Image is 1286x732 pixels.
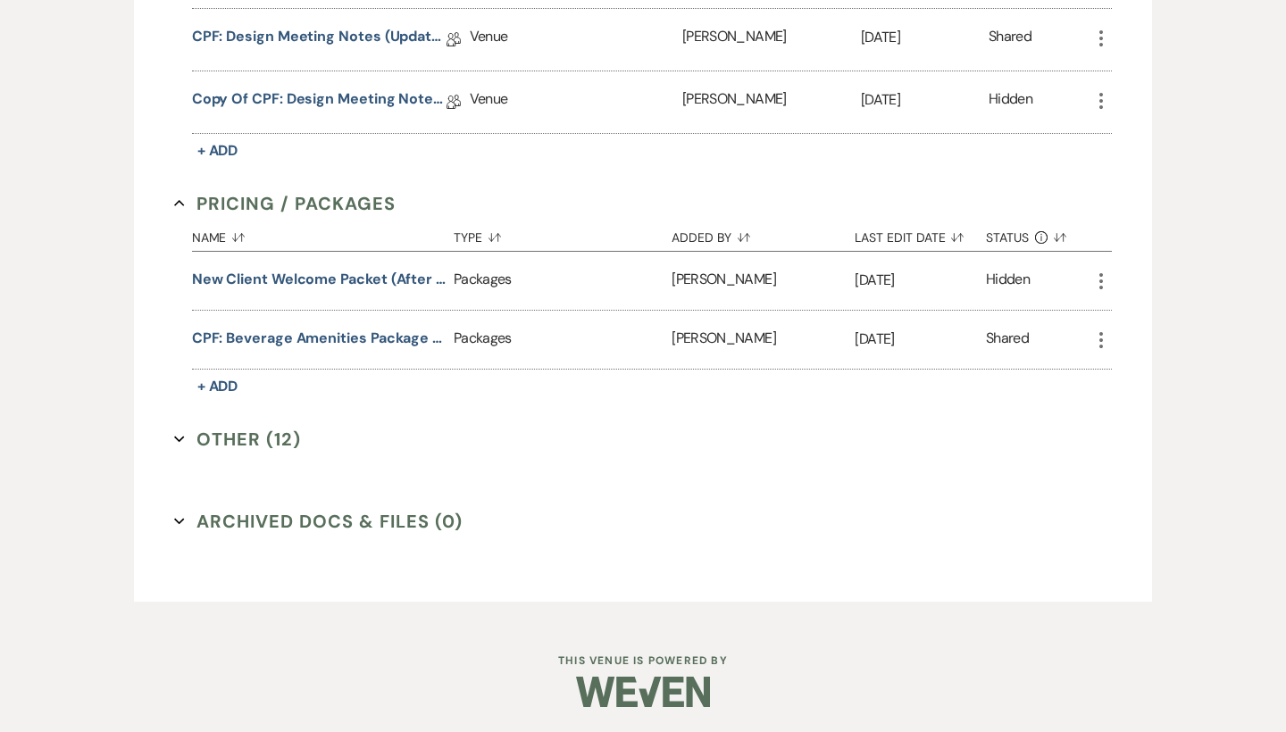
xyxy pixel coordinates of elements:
[192,217,454,251] button: Name
[682,71,861,133] div: [PERSON_NAME]
[197,377,238,395] span: + Add
[672,252,855,310] div: [PERSON_NAME]
[197,141,238,160] span: + Add
[192,374,244,399] button: + Add
[672,217,855,251] button: Added By
[192,26,447,54] a: CPF: Design Meeting Notes (Updated: [DATE])
[986,231,1029,244] span: Status
[454,311,672,369] div: Packages
[989,26,1031,54] div: Shared
[861,26,989,49] p: [DATE]
[174,508,463,535] button: Archived Docs & Files (0)
[855,269,986,292] p: [DATE]
[192,328,447,349] button: CPF: Beverage Amenities Package [DATE]-[DATE]
[192,269,447,290] button: New Client Welcome Packet (After Booking) - Packages
[861,88,989,112] p: [DATE]
[986,328,1029,352] div: Shared
[174,190,396,217] button: Pricing / Packages
[192,88,447,116] a: Copy of CPF: Design Meeting Notes (Updated: [DATE])
[454,217,672,251] button: Type
[174,426,301,453] button: Other (12)
[682,9,861,71] div: [PERSON_NAME]
[576,661,710,723] img: Weven Logo
[192,138,244,163] button: + Add
[470,9,682,71] div: Venue
[470,71,682,133] div: Venue
[986,269,1030,293] div: Hidden
[986,217,1090,251] button: Status
[989,88,1032,116] div: Hidden
[855,328,986,351] p: [DATE]
[454,252,672,310] div: Packages
[672,311,855,369] div: [PERSON_NAME]
[855,217,986,251] button: Last Edit Date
